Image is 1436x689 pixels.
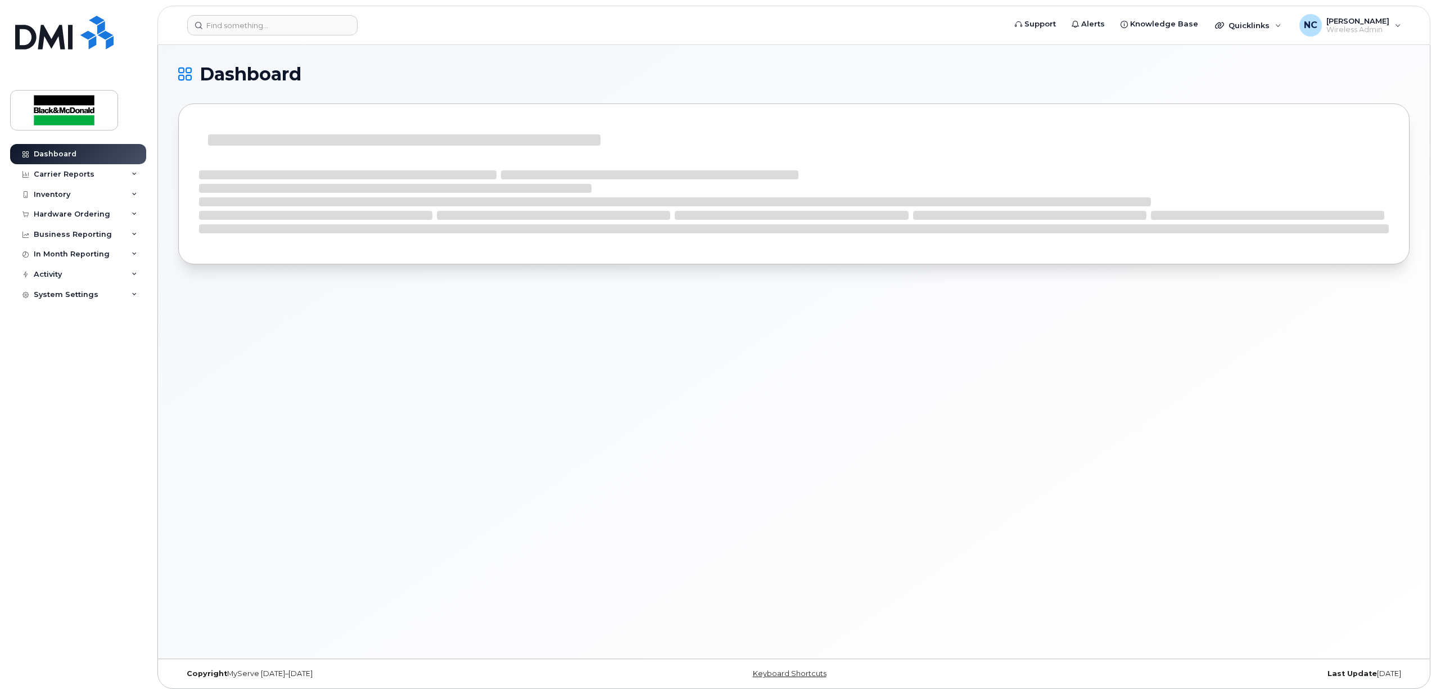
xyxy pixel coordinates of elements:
span: Dashboard [200,66,301,83]
div: MyServe [DATE]–[DATE] [178,669,589,678]
strong: Last Update [1327,669,1377,678]
strong: Copyright [187,669,227,678]
div: [DATE] [999,669,1410,678]
a: Keyboard Shortcuts [753,669,827,678]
